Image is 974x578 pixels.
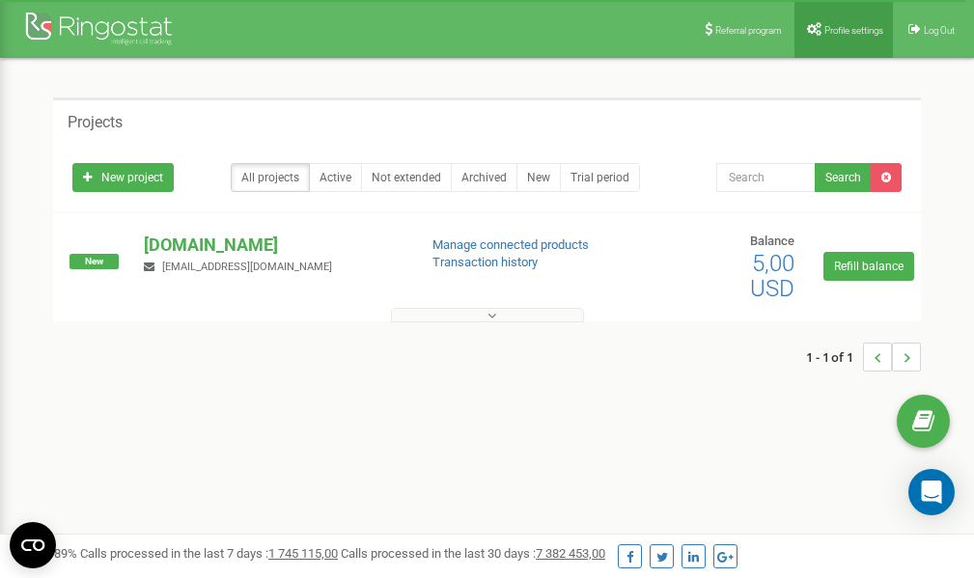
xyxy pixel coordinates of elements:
span: [EMAIL_ADDRESS][DOMAIN_NAME] [162,261,332,273]
a: New project [72,163,174,192]
span: 1 - 1 of 1 [806,343,863,372]
a: Archived [451,163,517,192]
a: Active [309,163,362,192]
input: Search [716,163,816,192]
u: 1 745 115,00 [268,546,338,561]
h5: Projects [68,114,123,131]
button: Open CMP widget [10,522,56,568]
a: Not extended [361,163,452,192]
a: Trial period [560,163,640,192]
a: Refill balance [823,252,914,281]
span: Profile settings [824,25,883,36]
span: Calls processed in the last 7 days : [80,546,338,561]
span: Balance [750,234,794,248]
span: Calls processed in the last 30 days : [341,546,605,561]
a: Manage connected products [432,237,589,252]
u: 7 382 453,00 [536,546,605,561]
a: Transaction history [432,255,538,269]
a: All projects [231,163,310,192]
button: Search [815,163,872,192]
span: 5,00 USD [750,250,794,302]
nav: ... [806,323,921,391]
a: New [516,163,561,192]
span: Log Out [924,25,955,36]
span: New [70,254,119,269]
div: Open Intercom Messenger [908,469,955,515]
p: [DOMAIN_NAME] [144,233,401,258]
span: Referral program [715,25,782,36]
